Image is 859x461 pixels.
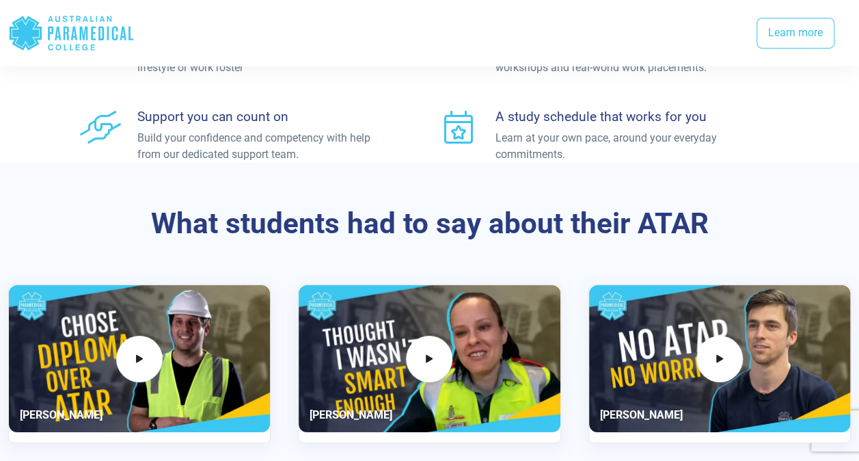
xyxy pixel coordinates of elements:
div: Australian Paramedical College [8,11,135,55]
a: Learn more [756,18,834,49]
h4: A study schedule that works for you [495,109,747,124]
div: 1 / 3 [8,285,271,443]
div: 2 / 3 [298,285,560,443]
p: Learn at your own pace, around your everyday commitments. [495,130,747,163]
div: 3 / 3 [588,285,851,443]
h4: Support you can count on [137,109,389,124]
h3: What students had to say about their ATAR [71,207,787,241]
p: Build your confidence and competency with help from our dedicated support team. [137,130,389,163]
